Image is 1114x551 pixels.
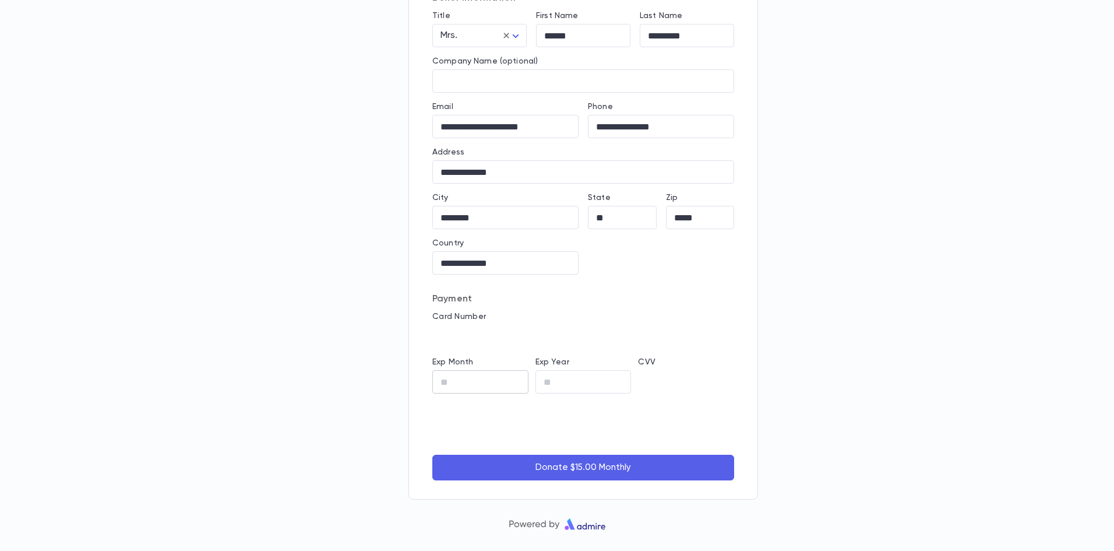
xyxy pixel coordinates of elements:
[638,370,734,394] iframe: cvv
[588,102,613,111] label: Phone
[588,193,611,202] label: State
[638,357,734,367] p: CVV
[432,193,449,202] label: City
[536,11,578,20] label: First Name
[432,293,734,305] p: Payment
[432,455,734,480] button: Donate $15.00 Monthly
[640,11,682,20] label: Last Name
[432,325,734,348] iframe: card
[432,238,464,248] label: Country
[535,357,569,367] label: Exp Year
[666,193,678,202] label: Zip
[432,11,450,20] label: Title
[440,31,458,40] span: Mrs.
[432,357,473,367] label: Exp Month
[432,148,464,157] label: Address
[432,57,538,66] label: Company Name (optional)
[432,24,527,47] div: Mrs.
[432,312,734,321] p: Card Number
[432,102,453,111] label: Email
